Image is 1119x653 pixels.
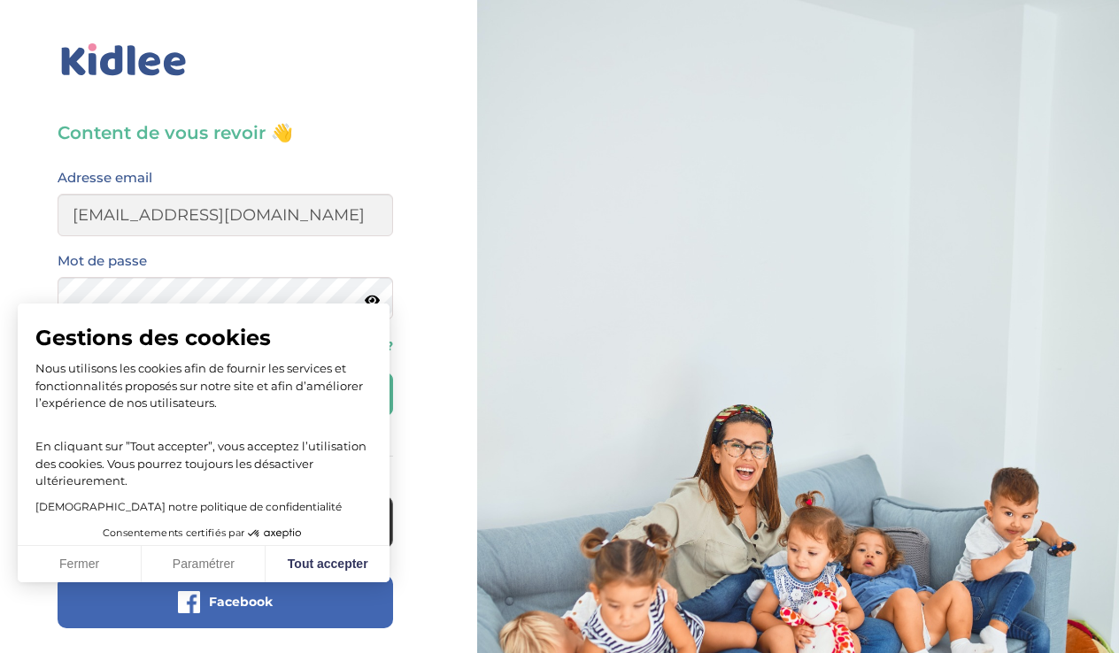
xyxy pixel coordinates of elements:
[35,360,372,412] p: Nous utilisons les cookies afin de fournir les services et fonctionnalités proposés sur notre sit...
[35,500,342,513] a: [DEMOGRAPHIC_DATA] notre politique de confidentialité
[35,421,372,490] p: En cliquant sur ”Tout accepter”, vous acceptez l’utilisation des cookies. Vous pourrez toujours l...
[248,507,301,560] svg: Axeptio
[58,40,190,81] img: logo_kidlee_bleu
[58,575,393,628] button: Facebook
[266,546,390,583] button: Tout accepter
[58,250,147,273] label: Mot de passe
[209,593,273,611] span: Facebook
[58,166,152,189] label: Adresse email
[35,325,372,351] span: Gestions des cookies
[58,194,393,236] input: Email
[142,546,266,583] button: Paramétrer
[103,528,244,538] span: Consentements certifiés par
[18,546,142,583] button: Fermer
[58,605,393,622] a: Facebook
[178,591,200,613] img: facebook.png
[58,120,393,145] h3: Content de vous revoir 👋
[94,522,313,545] button: Consentements certifiés par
